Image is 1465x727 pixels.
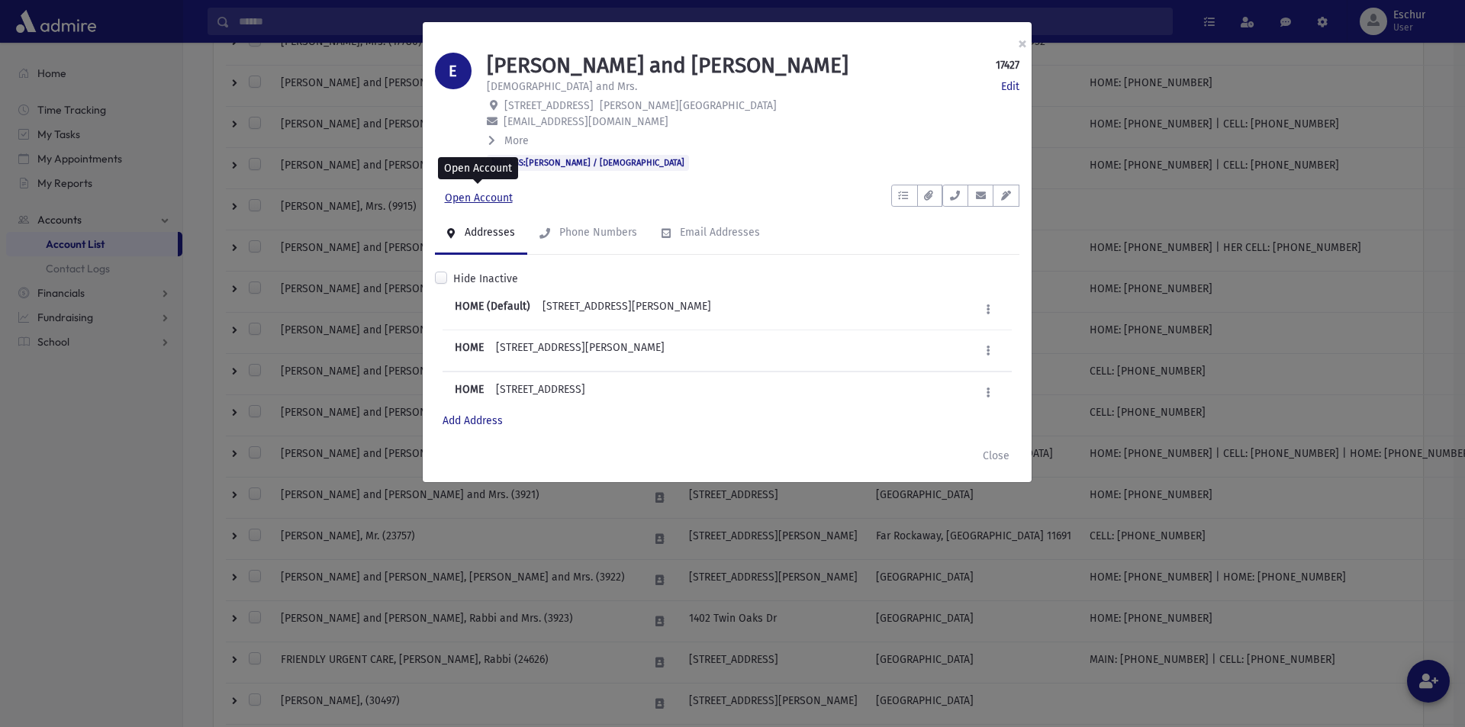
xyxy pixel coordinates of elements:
span: [STREET_ADDRESS] [504,99,594,112]
a: Edit [1001,79,1019,95]
a: Add Address [443,414,503,427]
b: HOME (Default) [455,298,530,320]
b: HOME [455,381,484,404]
div: [STREET_ADDRESS][PERSON_NAME] [543,298,711,320]
span: More [504,134,529,147]
span: [PERSON_NAME][GEOGRAPHIC_DATA] [600,99,777,112]
button: Close [973,442,1019,470]
a: Open Account [435,185,523,212]
span: [EMAIL_ADDRESS][DOMAIN_NAME] [504,115,668,128]
a: Phone Numbers [527,212,649,255]
div: Open Account [438,157,518,179]
div: [STREET_ADDRESS] [496,381,585,404]
div: Email Addresses [677,226,760,239]
div: [STREET_ADDRESS][PERSON_NAME] [496,339,665,362]
a: Addresses [435,212,527,255]
strong: 17427 [996,57,1019,73]
a: Email Addresses [649,212,772,255]
div: E [435,53,472,89]
div: Phone Numbers [556,226,637,239]
span: FLAGS:[PERSON_NAME] / [DEMOGRAPHIC_DATA] [487,155,689,170]
p: [DEMOGRAPHIC_DATA] and Mrs. [487,79,637,95]
label: Hide Inactive [453,271,518,287]
button: × [1006,22,1039,65]
h1: [PERSON_NAME] and [PERSON_NAME] [487,53,848,79]
div: Addresses [462,226,515,239]
b: HOME [455,339,484,362]
button: More [487,133,530,149]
